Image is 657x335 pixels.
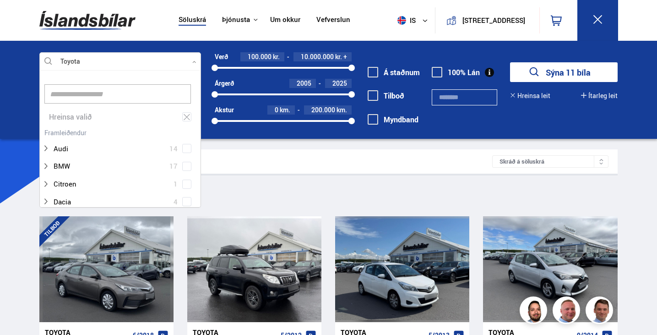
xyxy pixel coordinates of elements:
[368,115,418,124] label: Myndband
[174,195,178,209] span: 4
[492,155,608,168] div: Skráð á söluskrá
[215,53,228,60] div: Verð
[248,52,271,61] span: 100.000
[581,92,618,99] button: Ítarleg leit
[521,298,548,325] img: nhp88E3Fdnt1Opn2.png
[335,53,342,60] span: kr.
[215,80,234,87] div: Árgerð
[179,16,206,25] a: Söluskrá
[40,108,201,126] div: Hreinsa valið
[169,142,178,155] span: 14
[510,92,550,99] button: Hreinsa leit
[174,177,178,191] span: 1
[7,4,35,31] button: Open LiveChat chat widget
[270,16,300,25] a: Um okkur
[297,79,311,88] span: 2005
[394,7,435,34] button: is
[587,298,614,325] img: FbJEzSuNWCJXmdc-.webp
[273,53,280,60] span: kr.
[39,5,136,35] img: G0Ugv5HjCgRt.svg
[337,106,347,114] span: km.
[215,106,234,114] div: Akstur
[169,159,178,173] span: 17
[280,106,290,114] span: km.
[432,68,480,77] label: 100% Lán
[316,16,350,25] a: Vefverslun
[554,298,581,325] img: siFngHWaQ9KaOqBr.png
[332,79,347,88] span: 2025
[49,157,493,166] div: Leitarniðurstöður 11 bílar
[222,16,250,24] button: Þjónusta
[510,62,618,82] button: Sýna 11 bíla
[397,16,406,25] img: svg+xml;base64,PHN2ZyB4bWxucz0iaHR0cDovL3d3dy53My5vcmcvMjAwMC9zdmciIHdpZHRoPSI1MTIiIGhlaWdodD0iNT...
[440,7,534,33] a: [STREET_ADDRESS]
[301,52,334,61] span: 10.000.000
[460,16,527,24] button: [STREET_ADDRESS]
[368,92,404,100] label: Tilboð
[368,68,420,77] label: Á staðnum
[343,53,347,60] span: +
[275,105,278,114] span: 0
[394,16,417,25] span: is
[311,105,335,114] span: 200.000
